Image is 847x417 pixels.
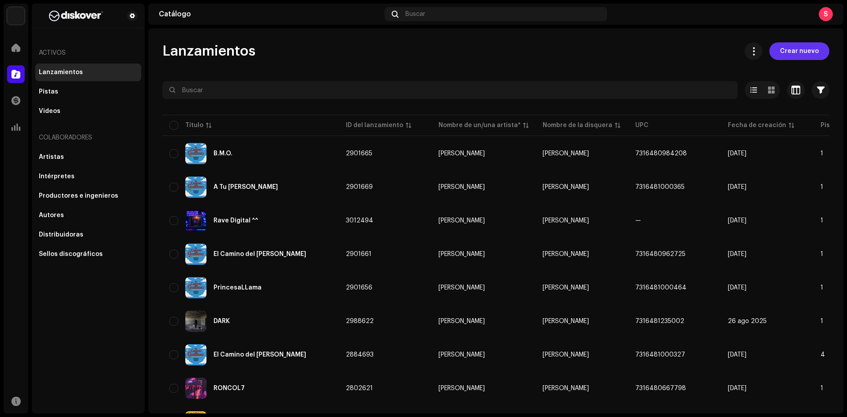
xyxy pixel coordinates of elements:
[39,69,83,76] div: Lanzamientos
[39,231,83,238] div: Distribuidoras
[635,285,686,291] span: 7316481000464
[438,385,485,391] div: [PERSON_NAME]
[543,385,589,391] span: Sheer Davo
[346,218,373,224] span: 3012494
[35,245,141,263] re-m-nav-item: Sellos discográficos
[438,318,528,324] span: Sheer Davo
[35,102,141,120] re-m-nav-item: Videos
[769,42,829,60] button: Crear nuevo
[185,277,206,298] img: a1180344-5ff4-4be7-b52b-aa544de497cb
[635,150,687,157] span: 7316480984208
[543,251,589,257] span: Sheer Davo
[819,7,833,21] div: S
[635,218,641,224] span: —
[821,150,823,157] span: 1
[35,83,141,101] re-m-nav-item: Pistas
[214,218,258,224] div: Rave Digital ^^
[35,226,141,244] re-m-nav-item: Distribuidoras
[543,285,589,291] span: Sheer Davo
[438,251,528,257] span: Sheer Davo
[728,285,746,291] span: 1 jul 2025
[214,184,278,190] div: A Tu Vera
[438,285,528,291] span: Sheer Davo
[185,378,206,399] img: 036ed416-7500-4fb9-ae78-e5d5e24e2084
[438,184,485,190] div: [PERSON_NAME]
[185,344,206,365] img: 62a0b02d-3d6e-484f-aa12-d44967e1ff9b
[821,318,823,324] span: 1
[821,285,823,291] span: 1
[214,318,230,324] div: DARK
[185,311,206,332] img: 676eb025-4d72-41d2-ae60-d4c9fe0e516c
[346,184,373,190] span: 2901669
[438,352,528,358] span: Sheer Davo
[214,150,232,157] div: B.M.O.
[35,127,141,148] re-a-nav-header: Colaboradores
[346,121,403,130] div: ID del lanzamiento
[185,121,203,130] div: Título
[214,385,245,391] div: RONCOL7
[214,352,306,358] div: El Camino del Guerrero
[543,150,589,157] span: Sheer Davo
[39,212,64,219] div: Autores
[821,251,823,257] span: 1
[438,218,485,224] div: [PERSON_NAME]
[214,251,306,257] div: El Camino del Guerrero
[728,318,767,324] span: 26 ago 2025
[438,150,528,157] span: Sheer Davo
[728,385,746,391] span: 13 may 2025
[821,218,823,224] span: 1
[39,154,64,161] div: Artistas
[728,150,746,157] span: 1 jul 2025
[39,251,103,258] div: Sellos discográficos
[635,184,685,190] span: 7316481000365
[39,192,118,199] div: Productores e ingenieros
[346,251,371,257] span: 2901661
[438,251,485,257] div: [PERSON_NAME]
[438,352,485,358] div: [PERSON_NAME]
[346,150,372,157] span: 2901665
[543,318,589,324] span: Sheer Davo
[185,244,206,265] img: 75c6efb8-0c9b-4e92-85d5-51abe28a43f7
[438,184,528,190] span: Sheer Davo
[438,121,521,130] div: Nombre de un/una artista*
[35,148,141,166] re-m-nav-item: Artistas
[346,352,374,358] span: 2884693
[35,42,141,64] re-a-nav-header: Activos
[635,385,686,391] span: 7316480667798
[7,7,25,25] img: 297a105e-aa6c-4183-9ff4-27133c00f2e2
[821,352,825,358] span: 4
[780,42,819,60] span: Crear nuevo
[728,352,746,358] span: 23 jun 2025
[35,187,141,205] re-m-nav-item: Productores e ingenieros
[39,173,75,180] div: Intérpretes
[438,218,528,224] span: Sheer Davo
[346,385,373,391] span: 2802621
[346,318,374,324] span: 2988622
[39,88,58,95] div: Pistas
[405,11,425,18] span: Buscar
[635,251,686,257] span: 7316480962725
[728,251,746,257] span: 1 jul 2025
[543,184,589,190] span: Sheer Davo
[728,184,746,190] span: 1 jul 2025
[35,168,141,185] re-m-nav-item: Intérpretes
[438,318,485,324] div: [PERSON_NAME]
[438,385,528,391] span: Sheer Davo
[39,108,60,115] div: Videos
[185,177,206,198] img: 097e2af0-5fd8-4e62-b408-8e5543ae7444
[214,285,262,291] div: PrincesaLLama
[438,150,485,157] div: [PERSON_NAME]
[39,11,113,21] img: b627a117-4a24-417a-95e9-2d0c90689367
[162,81,738,99] input: Buscar
[35,207,141,224] re-m-nav-item: Autores
[438,285,485,291] div: [PERSON_NAME]
[35,64,141,81] re-m-nav-item: Lanzamientos
[543,218,589,224] span: Sheer Davo
[159,11,381,18] div: Catálogo
[635,318,684,324] span: 7316481235002
[635,352,685,358] span: 7316481000327
[821,385,823,391] span: 1
[728,121,786,130] div: Fecha de creación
